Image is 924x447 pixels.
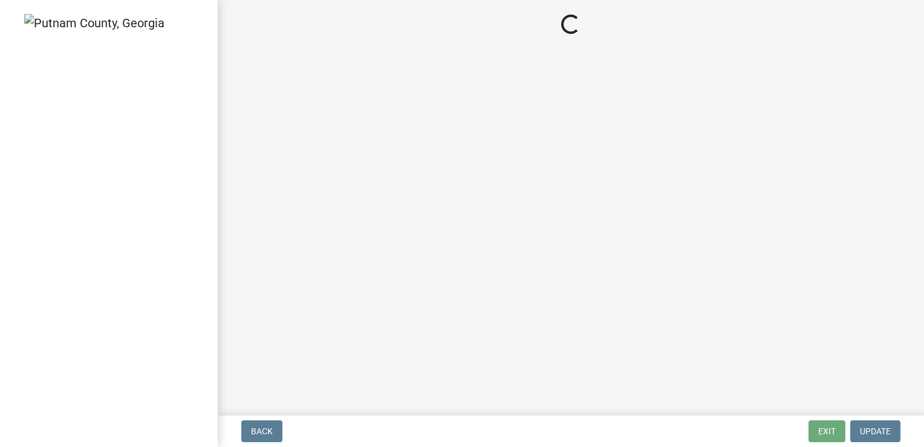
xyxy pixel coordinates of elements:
[850,420,900,442] button: Update
[24,14,164,32] img: Putnam County, Georgia
[241,420,282,442] button: Back
[860,426,891,436] span: Update
[808,420,845,442] button: Exit
[251,426,273,436] span: Back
